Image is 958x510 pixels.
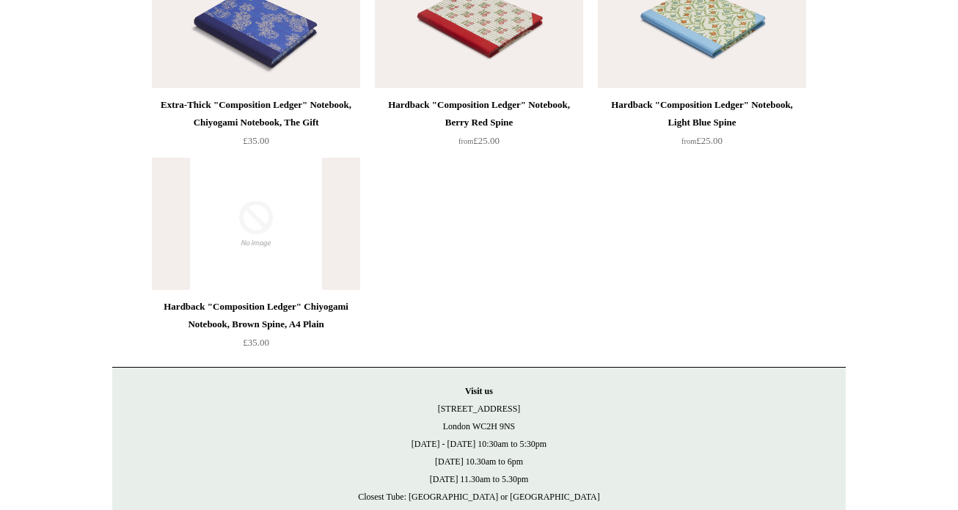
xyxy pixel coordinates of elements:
strong: Visit us [465,386,493,396]
a: Hardback "Composition Ledger" Notebook, Berry Red Spine from£25.00 [375,96,583,156]
a: Extra-Thick "Composition Ledger" Notebook, Chiyogami Notebook, The Gift £35.00 [152,96,360,156]
img: no-image-2048-a2addb12_grande.gif [152,158,360,290]
span: £35.00 [243,337,269,348]
a: Hardback "Composition Ledger" Chiyogami Notebook, Brown Spine, A4 Plain £35.00 [152,298,360,358]
span: £35.00 [243,135,269,146]
span: £25.00 [681,135,723,146]
span: from [458,137,473,145]
div: Hardback "Composition Ledger" Notebook, Berry Red Spine [379,96,579,131]
span: £25.00 [458,135,500,146]
span: from [681,137,696,145]
div: Extra-Thick "Composition Ledger" Notebook, Chiyogami Notebook, The Gift [156,96,356,131]
div: Hardback "Composition Ledger" Chiyogami Notebook, Brown Spine, A4 Plain [156,298,356,333]
a: Hardback "Composition Ledger" Notebook, Light Blue Spine from£25.00 [598,96,806,156]
p: [STREET_ADDRESS] London WC2H 9NS [DATE] - [DATE] 10:30am to 5:30pm [DATE] 10.30am to 6pm [DATE] 1... [127,382,831,506]
div: Hardback "Composition Ledger" Notebook, Light Blue Spine [602,96,802,131]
